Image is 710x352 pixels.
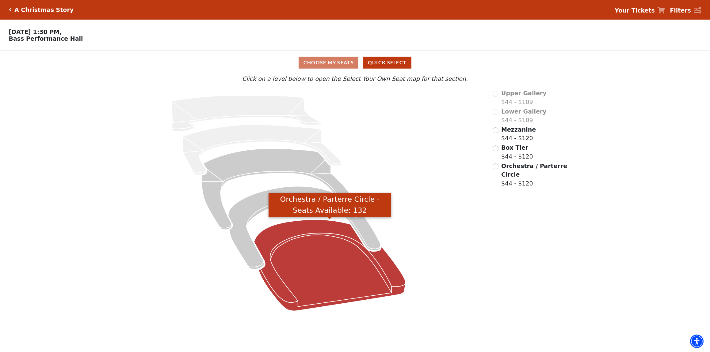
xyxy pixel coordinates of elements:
label: $44 - $109 [501,89,547,106]
input: Mezzanine$44 - $120 [493,127,498,133]
button: Quick Select [363,57,411,69]
span: Lower Gallery [501,108,547,115]
span: Box Tier [501,144,528,151]
a: Filters [670,6,701,15]
path: Orchestra / Parterre Circle - Seats Available: 132 [254,220,405,311]
span: Upper Gallery [501,90,547,96]
p: Click on a level below to open the Select Your Own Seat map for that section. [93,74,617,83]
label: $44 - $120 [501,143,533,161]
label: $44 - $120 [501,125,536,143]
path: Upper Gallery - Seats Available: 0 [171,95,321,131]
strong: Your Tickets [615,7,655,14]
span: Mezzanine [501,126,536,133]
a: Click here to go back to filters [9,8,12,12]
label: $44 - $120 [501,162,568,188]
h5: A Christmas Story [14,6,74,13]
input: Orchestra / Parterre Circle$44 - $120 [493,163,498,169]
label: $44 - $109 [501,107,547,125]
a: Your Tickets [615,6,665,15]
div: Accessibility Menu [690,335,704,348]
div: Orchestra / Parterre Circle - Seats Available: 132 [269,193,391,218]
strong: Filters [670,7,691,14]
input: Box Tier$44 - $120 [493,145,498,151]
span: Orchestra / Parterre Circle [501,163,567,178]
